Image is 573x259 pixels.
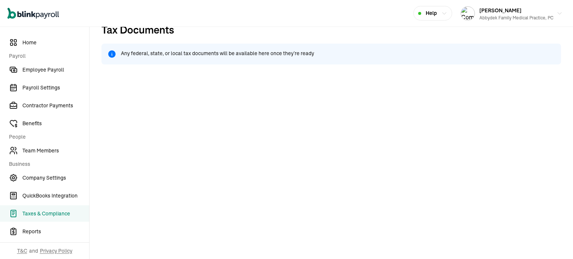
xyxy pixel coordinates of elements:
span: Team Members [22,147,89,155]
span: Business [9,160,85,168]
span: People [9,133,85,141]
button: Company logo[PERSON_NAME]Abbydek Family Medical Practice, PC [458,4,566,23]
span: Employee Payroll [22,66,89,74]
span: Privacy Policy [40,247,72,255]
span: Payroll Settings [22,84,89,92]
span: Contractor Payments [22,102,89,110]
span: Taxes & Compliance [22,210,89,218]
span: T&C [17,247,27,255]
span: Reports [22,228,89,236]
span: Payroll [9,52,85,60]
h1: Tax Documents [101,22,561,44]
div: Abbydek Family Medical Practice, PC [479,15,554,21]
span: Company Settings [22,174,89,182]
nav: Global [7,3,59,24]
span: Home [22,39,89,47]
span: Any federal, state, or local tax documents will be available here once they’re ready [121,50,314,57]
span: Help [426,9,437,17]
button: Help [413,6,452,20]
img: Company logo [461,7,475,20]
span: [PERSON_NAME] [479,7,522,14]
span: Benefits [22,120,89,127]
span: QuickBooks Integration [22,192,89,200]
